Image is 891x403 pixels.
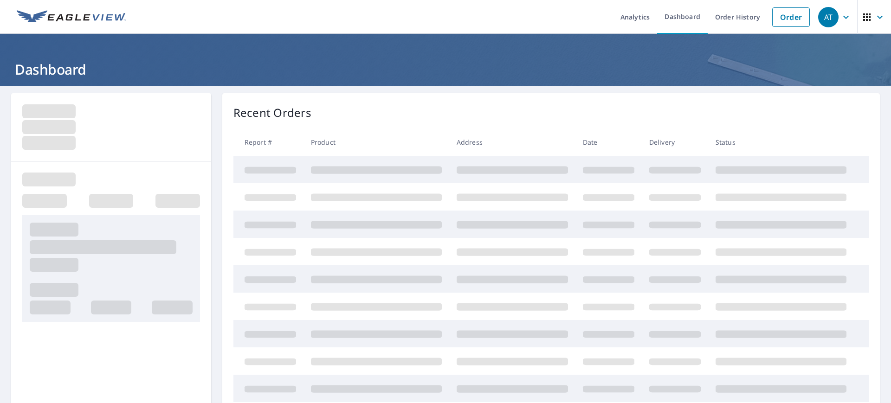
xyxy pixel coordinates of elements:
[772,7,810,27] a: Order
[575,128,642,156] th: Date
[11,60,880,79] h1: Dashboard
[449,128,575,156] th: Address
[233,128,303,156] th: Report #
[708,128,854,156] th: Status
[303,128,449,156] th: Product
[818,7,839,27] div: AT
[642,128,708,156] th: Delivery
[17,10,126,24] img: EV Logo
[233,104,311,121] p: Recent Orders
